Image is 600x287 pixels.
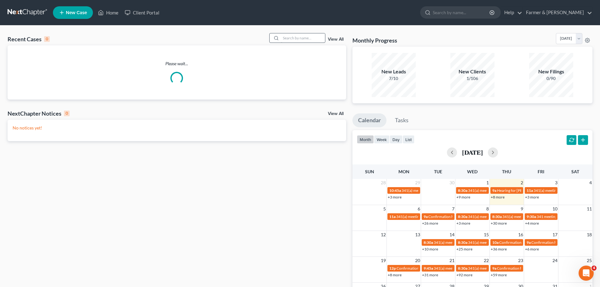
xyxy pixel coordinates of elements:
[571,169,579,174] span: Sat
[8,60,346,67] p: Please wait...
[591,266,597,271] span: 4
[502,214,597,219] span: 341(a) meeting for [PERSON_NAME] & [PERSON_NAME]
[449,257,455,264] span: 21
[428,214,533,219] span: Confirmation hearing for [PERSON_NAME] & [PERSON_NAME]
[486,179,489,187] span: 1
[380,179,386,187] span: 28
[365,169,374,174] span: Sun
[520,179,524,187] span: 2
[456,195,470,199] a: +9 more
[589,179,592,187] span: 4
[422,221,438,226] a: +26 more
[501,7,522,18] a: Help
[66,10,87,15] span: New Case
[527,214,536,219] span: 9:30a
[538,169,544,174] span: Fri
[491,221,507,226] a: +30 more
[497,266,569,271] span: Confirmation hearing for [PERSON_NAME]
[492,266,496,271] span: 9a
[122,7,163,18] a: Client Portal
[579,266,594,281] iframe: Intercom live chat
[8,35,50,43] div: Recent Cases
[414,179,421,187] span: 29
[417,205,421,213] span: 6
[456,221,470,226] a: +3 more
[492,214,502,219] span: 8:30a
[492,188,496,193] span: 9a
[468,188,529,193] span: 341(a) meeting for [PERSON_NAME]
[422,273,438,277] a: +31 more
[586,205,592,213] span: 11
[389,266,396,271] span: 12p
[517,231,524,238] span: 16
[449,179,455,187] span: 30
[396,214,457,219] span: 341(a) meeting for [PERSON_NAME]
[502,169,511,174] span: Thu
[483,231,489,238] span: 15
[398,169,409,174] span: Mon
[520,205,524,213] span: 9
[467,169,477,174] span: Wed
[458,266,467,271] span: 8:30a
[527,240,531,245] span: 9a
[456,247,472,251] a: +25 more
[458,214,467,219] span: 8:30a
[8,110,70,117] div: NextChapter Notices
[458,188,467,193] span: 8:30a
[458,240,467,245] span: 8:30a
[402,188,462,193] span: 341(a) meeting for [PERSON_NAME]
[389,214,396,219] span: 11a
[456,273,472,277] a: +92 more
[388,195,402,199] a: +3 more
[352,37,397,44] h3: Monthly Progress
[357,135,374,144] button: month
[372,68,416,75] div: New Leads
[525,247,539,251] a: +6 more
[414,231,421,238] span: 13
[491,247,507,251] a: +36 more
[44,36,50,42] div: 0
[352,113,386,127] a: Calendar
[13,125,341,131] p: No notices yet!
[552,231,558,238] span: 17
[380,257,386,264] span: 19
[491,195,505,199] a: +8 more
[525,195,539,199] a: +3 more
[451,205,455,213] span: 7
[462,149,483,156] h2: [DATE]
[468,240,529,245] span: 341(a) meeting for [PERSON_NAME]
[433,7,490,18] input: Search by name...
[552,205,558,213] span: 10
[552,257,558,264] span: 24
[374,135,390,144] button: week
[586,257,592,264] span: 25
[372,75,416,82] div: 7/10
[554,179,558,187] span: 3
[424,214,428,219] span: 9a
[389,113,414,127] a: Tasks
[486,205,489,213] span: 8
[388,273,402,277] a: +8 more
[449,231,455,238] span: 14
[527,188,533,193] span: 11a
[468,266,529,271] span: 341(a) meeting for [PERSON_NAME]
[383,205,386,213] span: 5
[389,188,401,193] span: 10:45a
[390,135,403,144] button: day
[450,75,494,82] div: 1/106
[468,214,529,219] span: 341(a) meeting for [PERSON_NAME]
[529,68,573,75] div: New Filings
[64,111,70,116] div: 0
[525,221,539,226] a: +4 more
[517,257,524,264] span: 23
[434,266,494,271] span: 341(a) meeting for [PERSON_NAME]
[281,33,325,43] input: Search by name...
[497,188,546,193] span: Hearing for [PERSON_NAME]
[397,266,501,271] span: Confirmation hearing for [PERSON_NAME] & [PERSON_NAME]
[328,112,344,116] a: View All
[380,231,386,238] span: 12
[424,266,433,271] span: 9:45a
[403,135,414,144] button: list
[483,257,489,264] span: 22
[491,273,507,277] a: +59 more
